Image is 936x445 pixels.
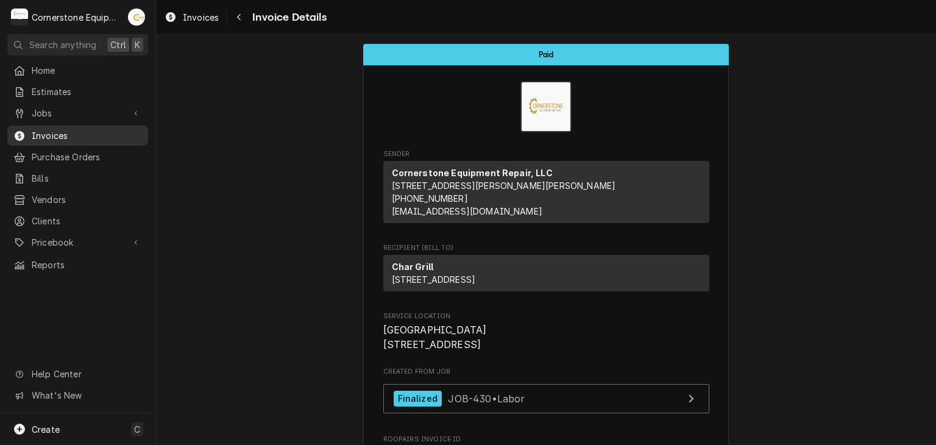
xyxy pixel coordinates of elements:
a: Bills [7,168,148,188]
a: Clients [7,211,148,231]
span: Created From Job [383,367,709,377]
a: [PHONE_NUMBER] [392,193,468,204]
span: Recipient (Bill To) [383,243,709,253]
span: [STREET_ADDRESS] [392,274,476,285]
div: Created From Job [383,367,709,419]
span: Estimates [32,85,142,98]
span: Clients [32,215,142,227]
a: [EMAIL_ADDRESS][DOMAIN_NAME] [392,206,542,216]
strong: Char Grill [392,262,434,272]
a: Go to Pricebook [7,232,148,252]
span: Ctrl [110,38,126,51]
a: Invoices [160,7,224,27]
span: Purchase Orders [32,151,142,163]
span: [GEOGRAPHIC_DATA] [STREET_ADDRESS] [383,324,487,351]
span: C [134,423,140,436]
a: Go to Help Center [7,364,148,384]
a: Reports [7,255,148,275]
span: Sender [383,149,709,159]
button: Search anythingCtrlK [7,34,148,55]
span: [STREET_ADDRESS][PERSON_NAME][PERSON_NAME] [392,180,616,191]
span: Vendors [32,193,142,206]
div: C [11,9,28,26]
a: Go to Jobs [7,103,148,123]
span: What's New [32,389,141,402]
span: Search anything [29,38,96,51]
img: Logo [520,81,572,132]
div: Invoice Recipient [383,243,709,297]
span: Bills [32,172,142,185]
a: Purchase Orders [7,147,148,167]
span: Service Location [383,323,709,352]
div: Status [363,44,729,65]
div: Andrew Buigues's Avatar [128,9,145,26]
span: Invoices [183,11,219,24]
span: Home [32,64,142,77]
div: Sender [383,161,709,223]
div: Sender [383,161,709,228]
span: Roopairs Invoice ID [383,435,709,444]
span: Paid [539,51,554,59]
div: Invoice Sender [383,149,709,229]
span: Jobs [32,107,124,119]
span: Pricebook [32,236,124,249]
strong: Cornerstone Equipment Repair, LLC [392,168,553,178]
span: Help Center [32,368,141,380]
div: Finalized [394,391,442,407]
a: Estimates [7,82,148,102]
div: AB [128,9,145,26]
span: Create [32,424,60,435]
a: View Job [383,384,709,414]
a: Vendors [7,190,148,210]
span: Invoices [32,129,142,142]
a: Home [7,60,148,80]
span: K [135,38,140,51]
span: Service Location [383,311,709,321]
a: Invoices [7,126,148,146]
div: Cornerstone Equipment Repair, LLC [32,11,121,24]
a: Go to What's New [7,385,148,405]
span: Invoice Details [249,9,326,26]
div: Recipient (Bill To) [383,255,709,291]
span: JOB-430 • Labor [448,392,525,404]
div: Cornerstone Equipment Repair, LLC's Avatar [11,9,28,26]
div: Recipient (Bill To) [383,255,709,296]
div: Service Location [383,311,709,352]
span: Reports [32,258,142,271]
button: Navigate back [229,7,249,27]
